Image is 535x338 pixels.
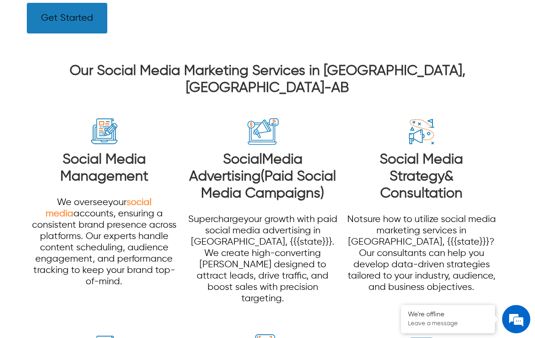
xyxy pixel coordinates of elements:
[348,214,496,292] span: sure how to utilize social media marketing services in [GEOGRAPHIC_DATA], {{{state}}}? Our consul...
[30,197,179,288] p: We oversee
[223,153,262,167] a: Social
[70,64,465,95] strong: Our Social Media Marketing Services in [GEOGRAPHIC_DATA], [GEOGRAPHIC_DATA]-AB
[32,198,176,287] span: your accounts, ensuring a consistent brand presence across platforms. Our experts handle content ...
[380,153,463,184] a: Social Media Strategy
[189,153,303,184] a: Media Advertising
[380,153,463,201] strong: & Consultation
[46,198,152,219] a: social media
[408,311,488,319] div: We're offline
[408,320,488,328] p: Leave a message
[191,214,337,304] span: your growth with paid social media advertising in [GEOGRAPHIC_DATA], {{{state}}}. We create high-...
[404,114,439,149] img: Social-Media-Strategy-&-Consultation-icon
[188,214,337,305] p: Supercharge
[189,153,336,201] strong: (Paid Social Media Campaigns)
[60,153,148,184] a: Social Media Management
[347,214,496,293] p: Not
[87,114,122,149] img: Content-Creation-&-Branding-icon
[27,3,107,33] a: Get Started
[245,114,280,149] img: Social-Media-Advertising-Paid-Social-Media-Campaigns-icon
